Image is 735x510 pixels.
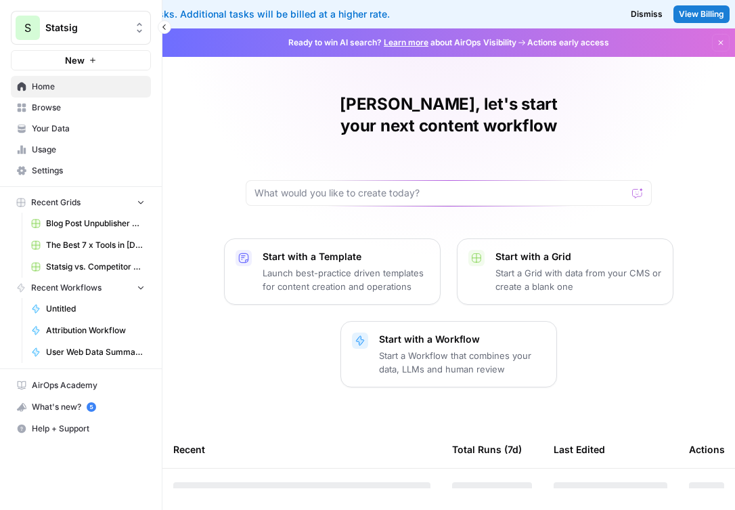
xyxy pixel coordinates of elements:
span: Attribution Workflow [46,324,145,337]
a: Usage [11,139,151,161]
a: Your Data [11,118,151,140]
div: Recent [173,431,430,468]
a: Settings [11,160,151,182]
a: Untitled [25,298,151,320]
p: Start a Workflow that combines your data, LLMs and human review [379,349,545,376]
p: Start with a Template [263,250,429,263]
text: 5 [89,404,93,410]
span: Home [32,81,145,93]
div: Last Edited [554,431,605,468]
div: Total Runs (7d) [452,431,522,468]
button: Dismiss [625,5,668,23]
button: Help + Support [11,418,151,440]
span: View Billing [679,8,724,20]
button: Recent Grids [11,192,151,213]
p: Start with a Workflow [379,333,545,346]
div: What's new? [12,397,150,417]
span: Dismiss [631,8,663,20]
span: Statsig [45,21,127,35]
a: Learn more [384,37,428,47]
a: Home [11,76,151,98]
span: Your Data [32,123,145,135]
span: S [24,20,31,36]
span: The Best 7 x Tools in [DATE] Grid [46,239,145,251]
span: Recent Grids [31,196,81,209]
span: Statsig vs. Competitor v2 Grid [46,261,145,273]
span: Untitled [46,303,145,315]
button: Recent Workflows [11,278,151,298]
span: Recent Workflows [31,282,102,294]
a: Blog Post Unpublisher Grid (master) [25,213,151,234]
a: AirOps Academy [11,375,151,396]
a: Statsig vs. Competitor v2 Grid [25,256,151,278]
button: Start with a GridStart a Grid with data from your CMS or create a blank one [457,238,673,305]
a: View Billing [673,5,730,23]
a: Browse [11,97,151,119]
p: Launch best-practice driven templates for content creation and operations [263,266,429,293]
p: Start with a Grid [495,250,662,263]
span: Blog Post Unpublisher Grid (master) [46,217,145,230]
button: Start with a TemplateLaunch best-practice driven templates for content creation and operations [224,238,441,305]
span: AirOps Academy [32,379,145,391]
span: Help + Support [32,423,145,435]
span: Usage [32,144,145,156]
span: Browse [32,102,145,114]
button: Start with a WorkflowStart a Workflow that combines your data, LLMs and human review [340,321,557,387]
p: Start a Grid with data from your CMS or create a blank one [495,266,662,293]
a: Attribution Workflow [25,320,151,341]
span: Actions early access [527,37,609,49]
button: New [11,50,151,70]
div: You've used your included tasks. Additional tasks will be billed at a higher rate. [11,7,505,21]
a: User Web Data Summarization [25,341,151,363]
span: Settings [32,165,145,177]
a: 5 [87,402,96,412]
div: Actions [689,431,725,468]
button: What's new? 5 [11,396,151,418]
input: What would you like to create today? [254,186,627,200]
h1: [PERSON_NAME], let's start your next content workflow [246,93,652,137]
a: The Best 7 x Tools in [DATE] Grid [25,234,151,256]
span: User Web Data Summarization [46,346,145,358]
span: Ready to win AI search? about AirOps Visibility [288,37,516,49]
button: Workspace: Statsig [11,11,151,45]
span: New [65,54,85,67]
